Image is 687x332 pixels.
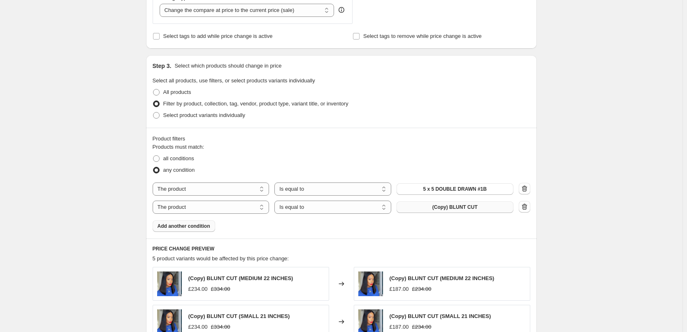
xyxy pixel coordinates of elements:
[358,271,383,296] img: image_e6aefbf0-a747-4fd5-9d6b-6f7031f54c75_80x.jpg
[423,186,487,192] span: 5 x 5 DOUBLE DRAWN #1B
[188,275,293,281] span: (Copy) BLUNT CUT (MEDIUM 22 INCHES)
[363,33,482,39] span: Select tags to remove while price change is active
[153,220,215,232] button: Add another condition
[412,286,432,292] span: £234.00
[153,62,172,70] h2: Step 3.
[158,223,210,229] span: Add another condition
[412,324,432,330] span: £234.00
[163,112,245,118] span: Select product variants individually
[188,324,208,330] span: £234.00
[188,286,208,292] span: £234.00
[153,255,289,262] span: 5 product variants would be affected by this price change:
[432,204,478,210] span: (Copy) BLUNT CUT
[153,144,204,150] span: Products must match:
[153,77,315,84] span: Select all products, use filters, or select products variants individually
[163,33,273,39] span: Select tags to add while price change is active
[188,313,290,319] span: (Copy) BLUNT CUT (SMALL 21 INCHES)
[211,286,230,292] span: £334.00
[337,6,346,14] div: help
[157,271,182,296] img: image_e6aefbf0-a747-4fd5-9d6b-6f7031f54c75_80x.jpg
[174,62,281,70] p: Select which products should change in price
[390,275,494,281] span: (Copy) BLUNT CUT (MEDIUM 22 INCHES)
[397,183,513,195] button: 5 x 5 DOUBLE DRAWN #1B
[397,201,513,213] button: (Copy) BLUNT CUT
[390,313,491,319] span: (Copy) BLUNT CUT (SMALL 21 INCHES)
[390,286,409,292] span: £187.00
[211,324,230,330] span: £334.00
[163,155,194,161] span: all conditions
[153,245,530,252] h6: PRICE CHANGE PREVIEW
[390,324,409,330] span: £187.00
[163,89,191,95] span: All products
[163,167,195,173] span: any condition
[153,135,530,143] div: Product filters
[163,101,348,107] span: Filter by product, collection, tag, vendor, product type, variant title, or inventory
